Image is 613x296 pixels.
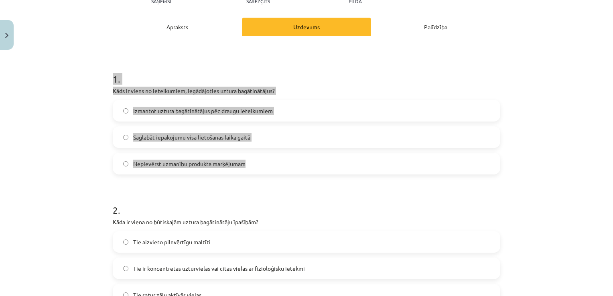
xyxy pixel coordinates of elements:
h1: 2 . [113,191,500,215]
p: Kāda ir viena no būtiskajām uztura bagātinātāju īpašībām? [113,218,500,226]
input: Tie ir koncentrētas uzturvielas vai citas vielas ar fizioloģisku ietekmi [123,266,128,271]
input: Saglabāt iepakojumu visa lietošanas laika gaitā [123,135,128,140]
h1: 1 . [113,59,500,84]
div: Apraksts [113,18,242,36]
span: Izmantot uztura bagātinātājus pēc draugu ieteikumiem [133,107,273,115]
span: Saglabāt iepakojumu visa lietošanas laika gaitā [133,133,250,142]
span: Nepievērst uzmanību produkta marķējumam [133,160,246,168]
p: Kāds ir viens no ieteikumiem, iegādājoties uztura bagātinātājus? [113,87,500,95]
span: Tie aizvieto pilnvērtīgu maltīti [133,238,211,246]
input: Izmantot uztura bagātinātājus pēc draugu ieteikumiem [123,108,128,114]
input: Nepievērst uzmanību produkta marķējumam [123,161,128,166]
div: Palīdzība [371,18,500,36]
div: Uzdevums [242,18,371,36]
span: Tie ir koncentrētas uzturvielas vai citas vielas ar fizioloģisku ietekmi [133,264,305,273]
input: Tie aizvieto pilnvērtīgu maltīti [123,239,128,245]
img: icon-close-lesson-0947bae3869378f0d4975bcd49f059093ad1ed9edebbc8119c70593378902aed.svg [5,33,8,38]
